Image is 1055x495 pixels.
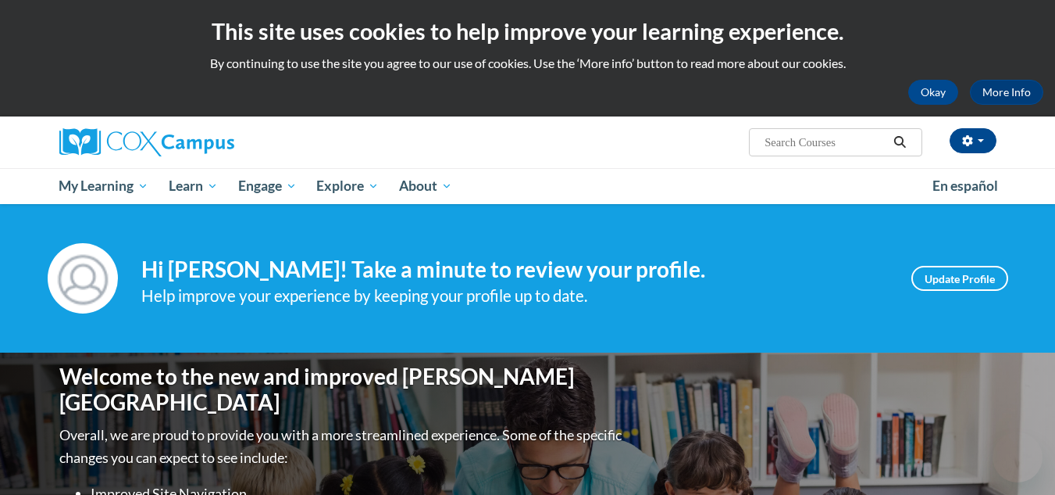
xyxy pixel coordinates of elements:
a: Explore [306,168,389,204]
h2: This site uses cookies to help improve your learning experience. [12,16,1043,47]
div: Help improve your experience by keeping your profile up to date. [141,283,888,309]
span: Learn [169,177,218,195]
iframe: Button to launch messaging window [993,432,1043,482]
button: Search [888,133,911,152]
span: My Learning [59,177,148,195]
a: En español [922,170,1008,203]
button: Account Settings [950,128,996,153]
span: About [399,177,452,195]
span: En español [932,178,998,194]
a: Learn [159,168,228,204]
p: Overall, we are proud to provide you with a more streamlined experience. Some of the specific cha... [59,424,626,469]
h1: Welcome to the new and improved [PERSON_NAME][GEOGRAPHIC_DATA] [59,364,626,416]
h4: Hi [PERSON_NAME]! Take a minute to review your profile. [141,256,888,283]
p: By continuing to use the site you agree to our use of cookies. Use the ‘More info’ button to read... [12,55,1043,72]
a: Update Profile [911,266,1008,291]
span: Explore [316,177,379,195]
a: Cox Campus [59,128,356,156]
div: Main menu [36,168,1020,204]
input: Search Courses [763,133,888,152]
img: Profile Image [48,243,118,314]
a: Engage [228,168,307,204]
span: Engage [238,177,297,195]
img: Cox Campus [59,128,234,156]
a: My Learning [49,168,159,204]
a: About [389,168,462,204]
button: Okay [908,80,958,105]
a: More Info [970,80,1043,105]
